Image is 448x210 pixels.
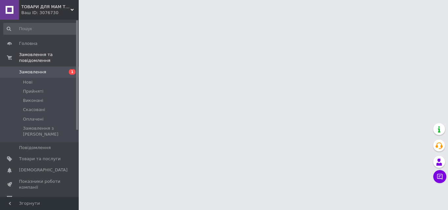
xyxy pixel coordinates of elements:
span: ТОВАРИ ДЛЯ МАМ ТА ДІТЕЙ [21,4,71,10]
button: Чат з покупцем [433,170,446,183]
span: Нові [23,79,32,85]
span: Оплачені [23,116,44,122]
span: 1 [69,69,75,75]
span: Прийняті [23,88,43,94]
span: Повідомлення [19,145,51,151]
div: Ваш ID: 3076730 [21,10,79,16]
input: Пошук [3,23,77,35]
span: Замовлення та повідомлення [19,52,79,64]
span: Відгуки [19,196,36,201]
span: Виконані [23,98,43,104]
span: [DEMOGRAPHIC_DATA] [19,167,68,173]
span: Товари та послуги [19,156,61,162]
span: Головна [19,41,37,47]
span: Замовлення з [PERSON_NAME] [23,125,77,137]
span: Замовлення [19,69,46,75]
span: Показники роботи компанії [19,179,61,190]
span: Скасовані [23,107,45,113]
